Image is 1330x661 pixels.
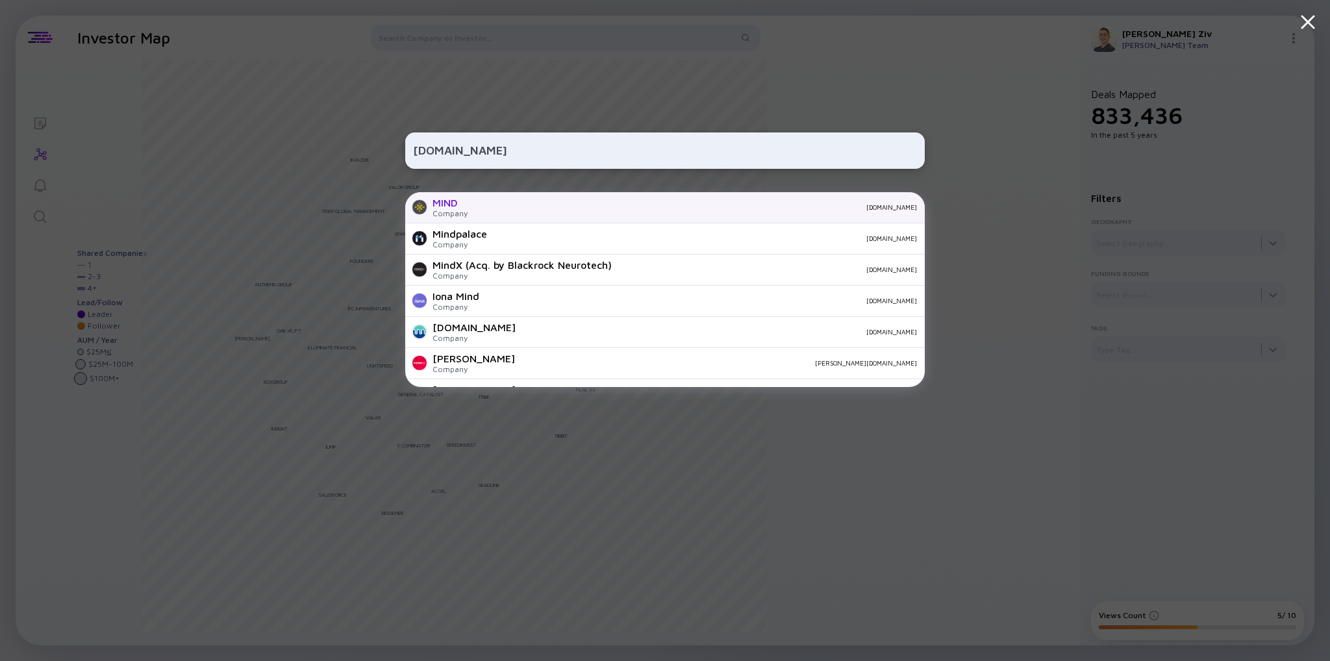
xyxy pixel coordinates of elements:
[433,197,468,208] div: MIND
[478,203,917,211] div: [DOMAIN_NAME]
[433,271,612,281] div: Company
[433,353,515,364] div: [PERSON_NAME]
[433,290,479,302] div: Iona Mind
[526,328,917,336] div: [DOMAIN_NAME]
[433,240,487,249] div: Company
[433,333,516,343] div: Company
[433,384,516,395] div: [DOMAIN_NAME]
[433,228,487,240] div: Mindpalace
[490,297,917,305] div: [DOMAIN_NAME]
[433,259,612,271] div: MindX (Acq. by Blackrock Neurotech)
[413,139,917,162] input: Search Company or Investor...
[622,266,917,273] div: [DOMAIN_NAME]
[433,302,479,312] div: Company
[433,364,515,374] div: Company
[433,321,516,333] div: [DOMAIN_NAME]
[497,234,917,242] div: [DOMAIN_NAME]
[433,208,468,218] div: Company
[525,359,917,367] div: [PERSON_NAME][DOMAIN_NAME]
